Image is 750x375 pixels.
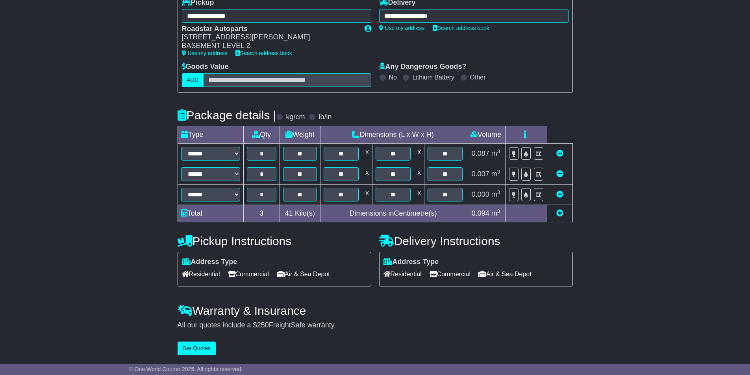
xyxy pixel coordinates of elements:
h4: Warranty & Insurance [178,304,573,317]
span: 41 [285,209,293,217]
span: Residential [383,268,422,280]
span: Air & Sea Depot [478,268,531,280]
td: x [414,164,424,184]
label: AUD [182,73,204,87]
span: m [491,170,500,178]
sup: 3 [497,169,500,175]
span: 0.007 [472,170,489,178]
td: Kilo(s) [280,205,320,222]
td: Type [178,126,243,143]
sup: 3 [497,189,500,195]
h4: Pickup Instructions [178,235,371,248]
div: Roadstar Autoparts [182,25,357,33]
span: 0.094 [472,209,489,217]
td: Dimensions in Centimetre(s) [320,205,466,222]
a: Remove this item [556,190,563,198]
a: Search address book [433,25,489,31]
span: 0.000 [472,190,489,198]
td: Volume [466,126,506,143]
span: © One World Courier 2025. All rights reserved. [129,366,243,372]
a: Add new item [556,209,563,217]
div: All our quotes include a $ FreightSafe warranty. [178,321,573,330]
h4: Package details | [178,109,276,122]
a: Use my address [182,50,228,56]
label: Other [470,74,486,81]
a: Remove this item [556,170,563,178]
span: m [491,150,500,157]
label: Any Dangerous Goods? [379,63,467,71]
td: x [362,143,372,164]
td: Dimensions (L x W x H) [320,126,466,143]
div: [STREET_ADDRESS][PERSON_NAME] [182,33,357,42]
label: Lithium Battery [412,74,454,81]
label: Address Type [383,258,439,266]
span: 0.087 [472,150,489,157]
td: x [414,143,424,164]
span: m [491,190,500,198]
a: Search address book [235,50,292,56]
label: kg/cm [286,113,305,122]
h4: Delivery Instructions [379,235,573,248]
td: x [362,164,372,184]
span: Residential [182,268,220,280]
td: x [362,184,372,205]
span: m [491,209,500,217]
a: Use my address [379,25,425,31]
div: BASEMENT LEVEL 2 [182,42,357,50]
td: 3 [243,205,280,222]
label: No [389,74,397,81]
td: Weight [280,126,320,143]
span: Air & Sea Depot [277,268,330,280]
span: 250 [257,321,269,329]
a: Remove this item [556,150,563,157]
button: Get Quotes [178,342,216,355]
td: Total [178,205,243,222]
label: Address Type [182,258,237,266]
label: Goods Value [182,63,229,71]
label: lb/in [319,113,331,122]
sup: 3 [497,148,500,154]
span: Commercial [430,268,470,280]
td: x [414,184,424,205]
sup: 3 [497,208,500,214]
span: Commercial [228,268,269,280]
td: Qty [243,126,280,143]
